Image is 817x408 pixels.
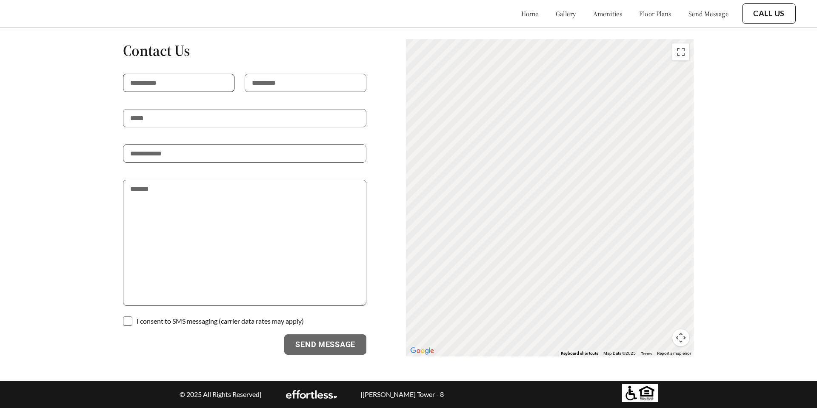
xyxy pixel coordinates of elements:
[603,351,636,356] span: Map Data ©2025
[123,41,366,60] h1: Contact Us
[357,390,447,398] p: | [PERSON_NAME] Tower - 8
[556,9,576,18] a: gallery
[641,351,652,356] a: Terms (opens in new tab)
[672,329,689,346] button: Map camera controls
[753,9,785,18] a: Call Us
[593,9,623,18] a: amenities
[622,384,658,402] img: Equal housing logo
[688,9,728,18] a: send message
[561,351,598,356] button: Keyboard shortcuts
[521,9,539,18] a: home
[639,9,671,18] a: floor plans
[284,334,366,355] button: Send Message
[672,43,689,60] button: Toggle fullscreen view
[742,3,796,24] button: Call Us
[408,345,436,356] img: Google
[408,345,436,356] a: Open this area in Google Maps (opens a new window)
[286,390,337,399] img: EA Logo
[175,390,266,398] p: © 2025 All Rights Reserved |
[657,351,691,356] a: Report a map error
